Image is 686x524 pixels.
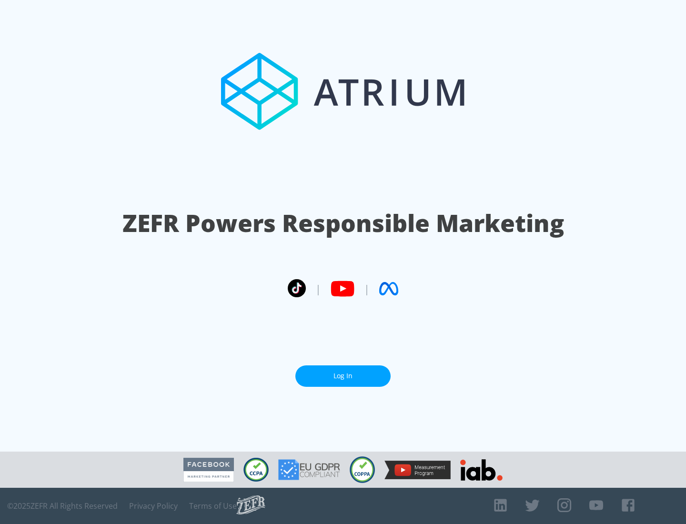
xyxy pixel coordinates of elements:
a: Terms of Use [189,501,237,511]
a: Log In [295,365,391,387]
img: COPPA Compliant [350,456,375,483]
img: GDPR Compliant [278,459,340,480]
img: YouTube Measurement Program [384,461,451,479]
img: IAB [460,459,503,481]
h1: ZEFR Powers Responsible Marketing [122,207,564,240]
span: © 2025 ZEFR All Rights Reserved [7,501,118,511]
img: Facebook Marketing Partner [183,458,234,482]
span: | [315,282,321,296]
img: CCPA Compliant [243,458,269,482]
a: Privacy Policy [129,501,178,511]
span: | [364,282,370,296]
